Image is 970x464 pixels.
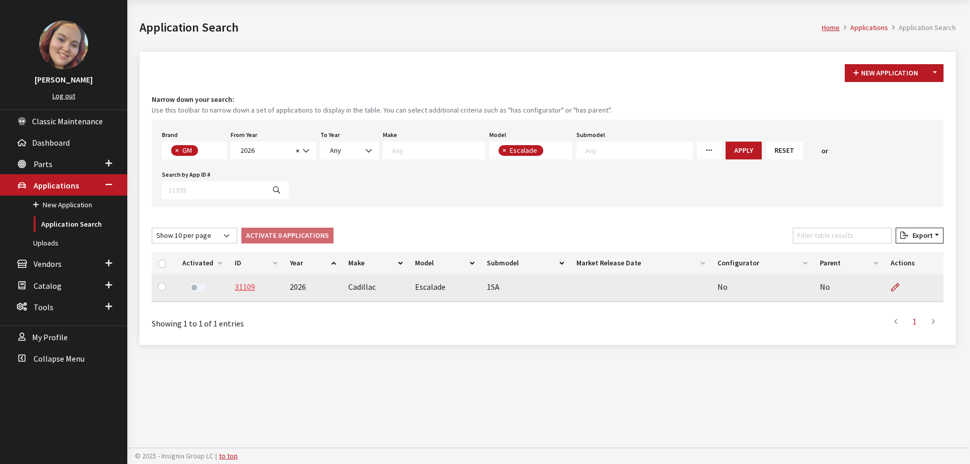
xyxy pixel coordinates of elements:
[342,252,409,275] th: Make: activate to sort column ascending
[34,281,62,291] span: Catalog
[34,180,79,190] span: Applications
[162,170,210,179] label: Search by App ID #
[489,130,506,140] label: Model
[845,64,927,82] button: New Application
[34,302,53,312] span: Tools
[293,145,299,157] button: Remove all items
[152,310,475,330] div: Showing 1 to 1 of 1 entries
[330,146,341,155] span: Any
[498,145,543,156] li: Escalade
[237,145,293,156] span: 2026
[814,275,884,302] td: No
[32,116,103,126] span: Classic Maintenance
[503,146,506,155] span: ×
[175,146,179,155] span: ×
[327,145,372,156] span: Any
[201,147,206,156] textarea: Search
[766,142,803,159] button: Reset
[140,18,822,37] h1: Application Search
[190,283,206,291] label: Activate Application
[152,105,944,116] small: Use this toolbar to narrow down a set of applications to display in the table. You can select add...
[229,252,284,275] th: ID: activate to sort column ascending
[726,142,762,159] button: Apply
[570,252,711,275] th: Market Release Date: activate to sort column ascending
[821,146,828,156] span: or
[509,146,540,155] span: Escalade
[576,130,605,140] label: Submodel
[888,22,956,33] li: Application Search
[409,275,481,302] td: Escalade
[162,130,178,140] label: Brand
[840,22,888,33] li: Applications
[176,252,229,275] th: Activated: activate to sort column ascending
[546,147,551,156] textarea: Search
[481,252,570,275] th: Submodel: activate to sort column ascending
[383,130,397,140] label: Make
[905,311,924,332] a: 1
[52,91,75,100] a: Log out
[10,73,117,86] h3: [PERSON_NAME]
[711,252,814,275] th: Configurator: activate to sort column ascending
[34,353,85,364] span: Collapse Menu
[32,138,70,148] span: Dashboard
[235,282,255,292] a: 31109
[793,228,892,243] input: Filter table results
[171,145,181,156] button: Remove item
[409,252,481,275] th: Model: activate to sort column ascending
[296,146,299,155] span: ×
[171,145,198,156] li: GM
[32,332,68,342] span: My Profile
[908,231,933,240] span: Export
[884,252,944,275] th: Actions
[320,142,379,159] span: Any
[481,275,570,302] td: 1SA
[891,275,908,300] a: Edit Application
[215,451,217,460] span: |
[34,259,62,269] span: Vendors
[392,146,485,155] textarea: Search
[152,94,944,105] h4: Narrow down your search:
[219,451,238,460] a: to top
[896,228,944,243] button: Export
[181,146,195,155] span: GM
[711,275,814,302] td: No
[162,181,265,199] input: 11393
[231,130,257,140] label: From Year
[822,23,840,32] a: Home
[498,145,509,156] button: Remove item
[320,130,340,140] label: To Year
[814,252,884,275] th: Parent: activate to sort column ascending
[586,146,692,155] textarea: Search
[284,252,342,275] th: Year: activate to sort column ascending
[231,142,316,159] span: 2026
[135,451,213,460] span: © 2025 - Insignia Group LC
[34,159,52,169] span: Parts
[39,20,88,69] img: Cheyenne Dorton
[342,275,409,302] td: Cadillac
[284,275,342,302] td: 2026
